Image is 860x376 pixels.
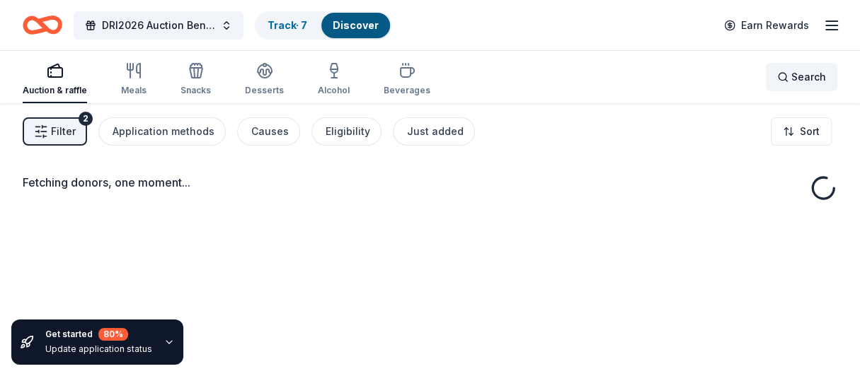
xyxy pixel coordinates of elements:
[716,13,818,38] a: Earn Rewards
[23,85,87,96] div: Auction & raffle
[384,85,430,96] div: Beverages
[79,112,93,126] div: 2
[791,69,826,86] span: Search
[98,117,226,146] button: Application methods
[23,174,837,191] div: Fetching donors, one moment...
[251,123,289,140] div: Causes
[45,343,152,355] div: Update application status
[23,8,62,42] a: Home
[51,123,76,140] span: Filter
[255,11,391,40] button: Track· 7Discover
[102,17,215,34] span: DRI2026 Auction Benefit Cocktail Reception
[393,117,475,146] button: Just added
[384,57,430,103] button: Beverages
[180,85,211,96] div: Snacks
[245,85,284,96] div: Desserts
[766,63,837,91] button: Search
[74,11,243,40] button: DRI2026 Auction Benefit Cocktail Reception
[245,57,284,103] button: Desserts
[800,123,820,140] span: Sort
[113,123,214,140] div: Application methods
[180,57,211,103] button: Snacks
[318,85,350,96] div: Alcohol
[121,57,147,103] button: Meals
[326,123,370,140] div: Eligibility
[407,123,464,140] div: Just added
[237,117,300,146] button: Causes
[98,328,128,341] div: 80 %
[268,19,307,31] a: Track· 7
[318,57,350,103] button: Alcohol
[23,57,87,103] button: Auction & raffle
[311,117,382,146] button: Eligibility
[771,117,832,146] button: Sort
[45,328,152,341] div: Get started
[23,117,87,146] button: Filter2
[333,19,379,31] a: Discover
[121,85,147,96] div: Meals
